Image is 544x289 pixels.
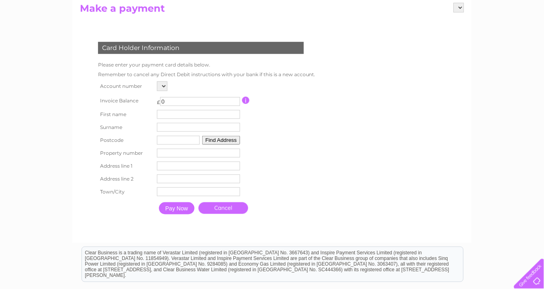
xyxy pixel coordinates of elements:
[474,34,485,40] a: Blog
[96,108,155,121] th: First name
[422,34,440,40] a: Energy
[242,97,250,104] input: Information
[517,34,536,40] a: Log out
[392,4,448,14] a: 0333 014 3131
[96,93,155,108] th: Invoice Balance
[157,95,160,105] td: £
[445,34,469,40] a: Telecoms
[96,121,155,134] th: Surname
[96,185,155,198] th: Town/City
[19,21,60,46] img: logo.png
[96,160,155,173] th: Address line 1
[96,70,318,79] td: Remember to cancel any Direct Debit instructions with your bank if this is a new account.
[202,136,240,145] button: Find Address
[82,4,463,39] div: Clear Business is a trading name of Verastar Limited (registered in [GEOGRAPHIC_DATA] No. 3667643...
[96,134,155,147] th: Postcode
[490,34,510,40] a: Contact
[80,3,464,18] h2: Make a payment
[96,60,318,70] td: Please enter your payment card details below.
[98,42,304,54] div: Card Holder Information
[96,147,155,160] th: Property number
[96,173,155,185] th: Address line 2
[159,202,195,214] input: Pay Now
[199,202,248,214] a: Cancel
[96,79,155,93] th: Account number
[402,34,417,40] a: Water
